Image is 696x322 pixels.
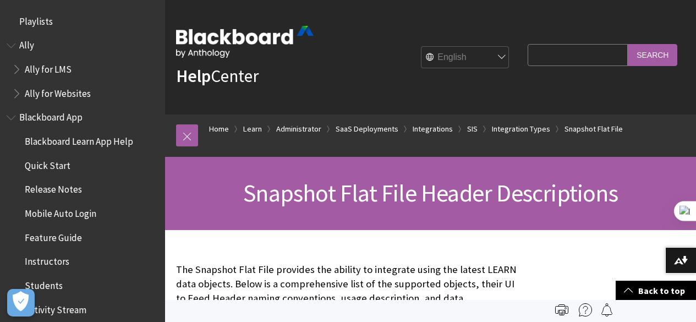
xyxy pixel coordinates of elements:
span: Blackboard Learn App Help [25,132,133,147]
input: Search [628,44,677,66]
nav: Book outline for Playlists [7,12,158,31]
nav: Book outline for Anthology Ally Help [7,36,158,103]
button: Open Preferences [7,289,35,316]
p: The Snapshot Flat File provides the ability to integrate using the latest LEARN data objects. Bel... [176,263,522,320]
span: Ally for LMS [25,60,72,75]
img: More help [579,303,592,316]
a: Learn [243,122,262,136]
span: Mobile Auto Login [25,204,96,219]
a: Snapshot Flat File [565,122,623,136]
span: Feature Guide [25,228,82,243]
img: Print [555,303,568,316]
span: Quick Start [25,156,70,171]
a: Integration Types [492,122,550,136]
span: Students [25,276,63,291]
strong: Help [176,65,211,87]
a: Home [209,122,229,136]
a: Administrator [276,122,321,136]
a: SaaS Deployments [336,122,398,136]
a: HelpCenter [176,65,259,87]
span: Playlists [19,12,53,27]
img: Follow this page [600,303,613,316]
a: SIS [467,122,478,136]
span: Ally for Websites [25,84,91,99]
span: Activity Stream [25,301,86,315]
select: Site Language Selector [421,47,509,69]
span: Instructors [25,253,69,268]
a: Back to top [616,281,696,301]
img: Blackboard by Anthology [176,26,314,58]
span: Ally [19,36,34,51]
span: Blackboard App [19,108,83,123]
span: Snapshot Flat File Header Descriptions [243,178,618,208]
a: Integrations [413,122,453,136]
span: Release Notes [25,181,82,195]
